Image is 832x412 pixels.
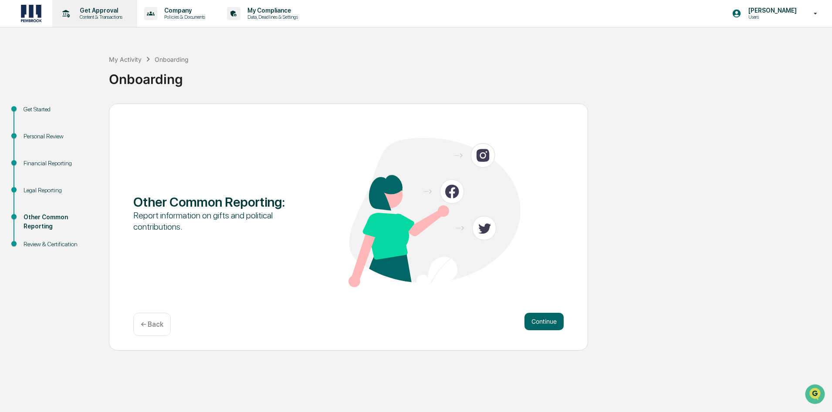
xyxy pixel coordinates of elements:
a: Powered byPylon [61,147,105,154]
p: [PERSON_NAME] [741,7,801,14]
img: logo [21,5,42,22]
p: Company [157,7,210,14]
div: Other Common Reporting [24,213,95,231]
p: Data, Deadlines & Settings [240,14,302,20]
span: Attestations [72,110,108,118]
div: Get Started [24,105,95,114]
div: Onboarding [109,64,828,87]
a: 🖐️Preclearance [5,106,60,122]
span: Preclearance [17,110,56,118]
iframe: Open customer support [804,383,828,407]
div: My Activity [109,56,142,63]
button: Start new chat [148,69,159,80]
div: 🗄️ [63,111,70,117]
img: Other Common Reporting [348,138,521,287]
div: We're available if you need us! [30,75,110,82]
p: ← Back [141,320,163,328]
div: Start new chat [30,67,143,75]
div: Legal Reporting [24,186,95,195]
button: Continue [524,313,564,330]
span: Pylon [87,147,105,154]
div: Personal Review [24,132,95,141]
span: Data Lookup [17,126,55,135]
p: Content & Transactions [73,14,127,20]
div: Financial Reporting [24,159,95,168]
div: Review & Certification [24,240,95,249]
p: Policies & Documents [157,14,210,20]
p: How can we help? [9,18,159,32]
div: 🔎 [9,127,16,134]
p: Get Approval [73,7,127,14]
a: 🗄️Attestations [60,106,112,122]
p: Users [741,14,801,20]
div: Other Common Reporting : [133,194,305,210]
div: Report information on gifts and political contributions. [133,210,305,232]
a: 🔎Data Lookup [5,123,58,138]
p: My Compliance [240,7,302,14]
div: Onboarding [155,56,189,63]
img: 1746055101610-c473b297-6a78-478c-a979-82029cc54cd1 [9,67,24,82]
div: 🖐️ [9,111,16,117]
